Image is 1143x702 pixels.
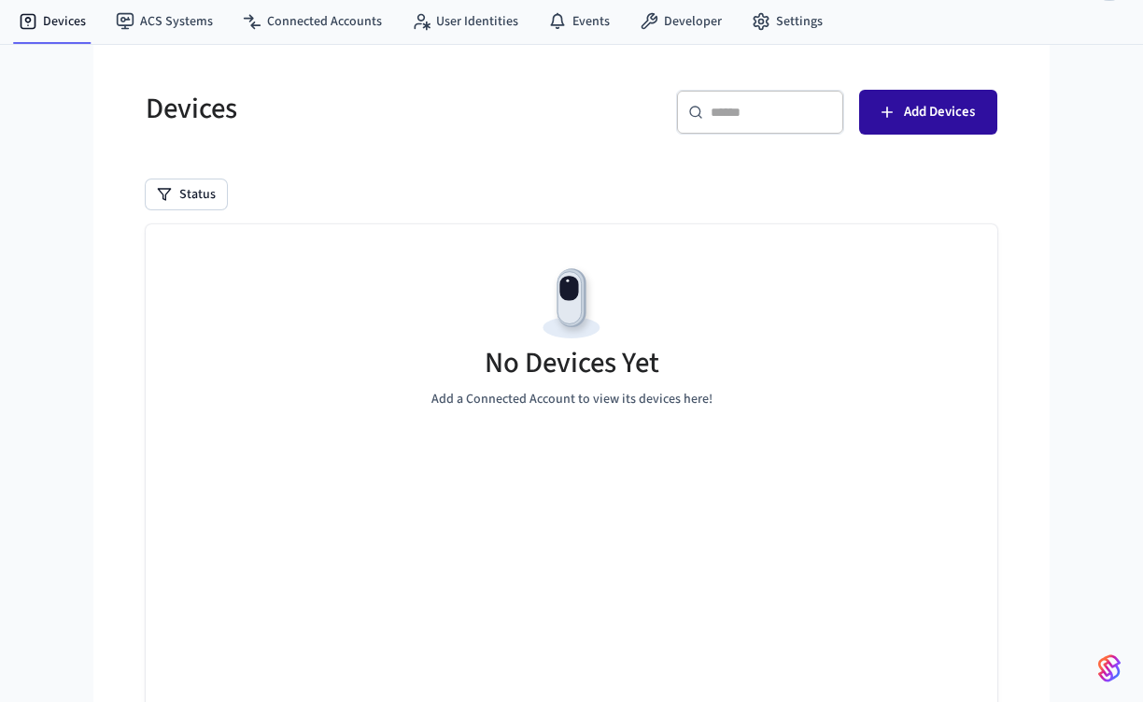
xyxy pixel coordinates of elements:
h5: Devices [146,90,560,128]
span: Add Devices [904,100,975,124]
img: SeamLogoGradient.69752ec5.svg [1098,653,1121,683]
a: Developer [625,5,737,38]
button: Add Devices [859,90,997,135]
a: ACS Systems [101,5,228,38]
h5: No Devices Yet [485,344,659,382]
a: User Identities [397,5,533,38]
a: Devices [4,5,101,38]
button: Status [146,179,227,209]
a: Settings [737,5,838,38]
a: Events [533,5,625,38]
img: Devices Empty State [529,262,614,346]
p: Add a Connected Account to view its devices here! [431,390,713,409]
a: Connected Accounts [228,5,397,38]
